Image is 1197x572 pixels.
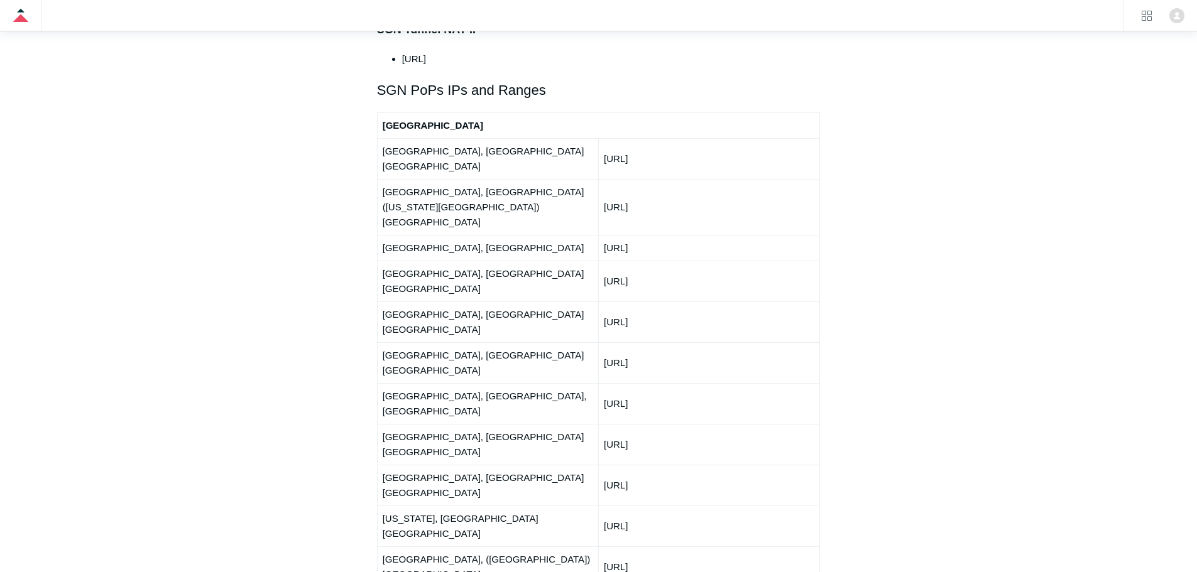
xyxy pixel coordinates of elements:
[598,261,819,301] td: [URL]
[377,342,598,383] td: [GEOGRAPHIC_DATA], [GEOGRAPHIC_DATA] [GEOGRAPHIC_DATA]
[598,138,819,179] td: [URL]
[1169,8,1184,23] img: user avatar
[377,465,598,505] td: [GEOGRAPHIC_DATA], [GEOGRAPHIC_DATA] [GEOGRAPHIC_DATA]
[377,261,598,301] td: [GEOGRAPHIC_DATA], [GEOGRAPHIC_DATA] [GEOGRAPHIC_DATA]
[598,383,819,424] td: [URL]
[377,424,598,465] td: [GEOGRAPHIC_DATA], [GEOGRAPHIC_DATA] [GEOGRAPHIC_DATA]
[377,138,598,179] td: [GEOGRAPHIC_DATA], [GEOGRAPHIC_DATA] [GEOGRAPHIC_DATA]
[598,424,819,465] td: [URL]
[377,505,598,546] td: [US_STATE], [GEOGRAPHIC_DATA] [GEOGRAPHIC_DATA]
[377,179,598,235] td: [GEOGRAPHIC_DATA], [GEOGRAPHIC_DATA] ([US_STATE][GEOGRAPHIC_DATA]) [GEOGRAPHIC_DATA]
[377,383,598,424] td: [GEOGRAPHIC_DATA], [GEOGRAPHIC_DATA], [GEOGRAPHIC_DATA]
[402,51,821,67] li: [URL]
[598,301,819,342] td: [URL]
[377,235,598,261] td: [GEOGRAPHIC_DATA], [GEOGRAPHIC_DATA]
[598,505,819,546] td: [URL]
[383,120,483,131] strong: [GEOGRAPHIC_DATA]
[1169,8,1184,23] zd-hc-trigger: Click your profile icon to open the profile menu
[598,235,819,261] td: [URL]
[377,301,598,342] td: [GEOGRAPHIC_DATA], [GEOGRAPHIC_DATA] [GEOGRAPHIC_DATA]
[377,79,821,101] h2: SGN PoPs IPs and Ranges
[598,342,819,383] td: [URL]
[598,465,819,505] td: [URL]
[598,179,819,235] td: [URL]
